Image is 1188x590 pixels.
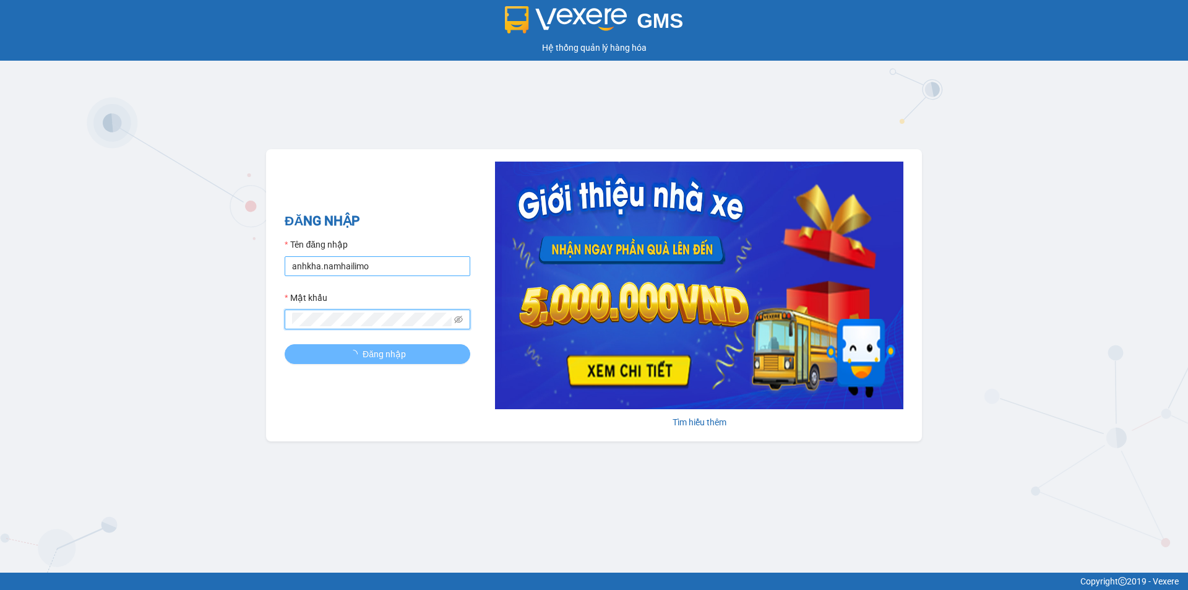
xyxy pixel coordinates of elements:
[285,238,348,251] label: Tên đăng nhập
[285,291,327,305] label: Mật khẩu
[505,19,684,28] a: GMS
[3,41,1185,54] div: Hệ thống quản lý hàng hóa
[495,415,903,429] div: Tìm hiểu thêm
[1118,577,1127,586] span: copyright
[9,575,1179,588] div: Copyright 2019 - Vexere
[454,315,463,324] span: eye-invisible
[363,347,406,361] span: Đăng nhập
[285,211,470,232] h2: ĐĂNG NHẬP
[292,313,452,326] input: Mật khẩu
[285,256,470,276] input: Tên đăng nhập
[637,9,683,32] span: GMS
[349,350,363,358] span: loading
[495,162,903,409] img: banner-0
[505,6,627,33] img: logo 2
[285,344,470,364] button: Đăng nhập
